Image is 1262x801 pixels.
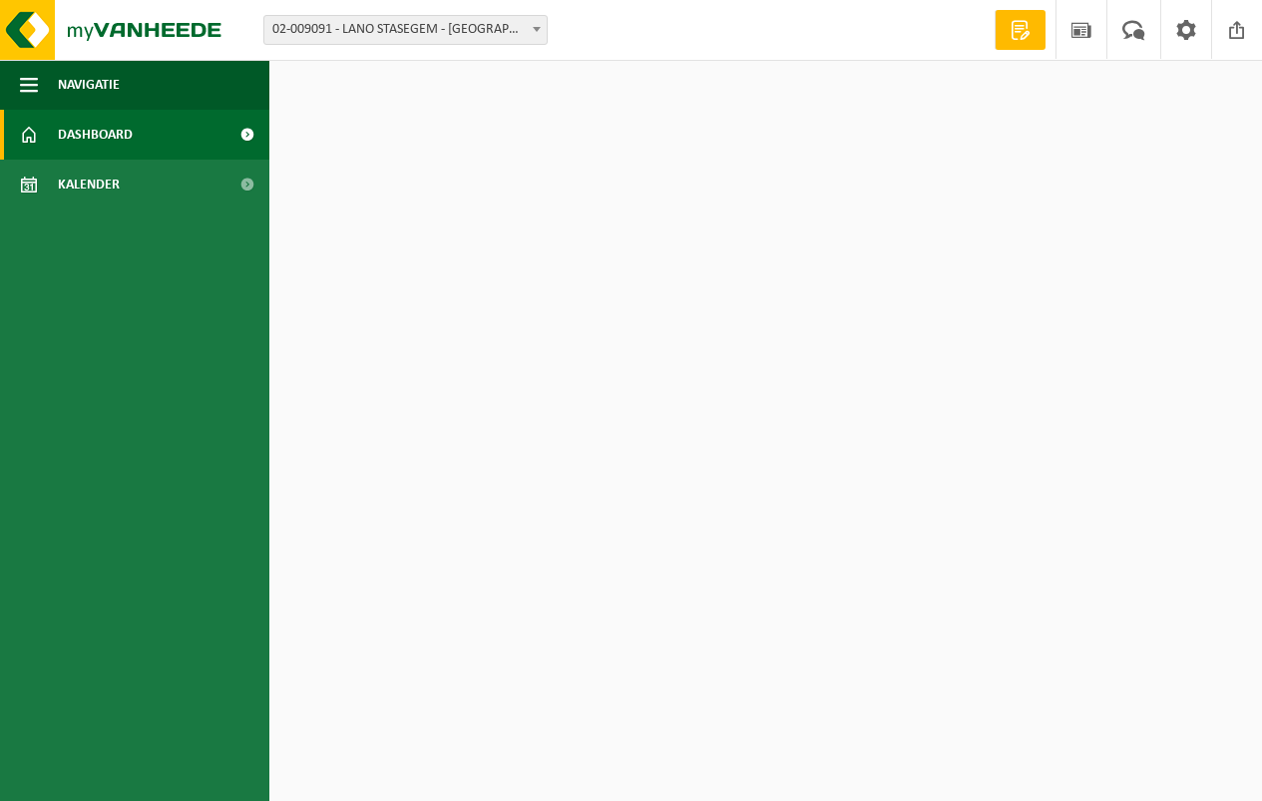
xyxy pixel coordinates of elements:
span: 02-009091 - LANO STASEGEM - HARELBEKE [264,16,547,44]
span: 02-009091 - LANO STASEGEM - HARELBEKE [263,15,548,45]
span: Kalender [58,160,120,209]
iframe: chat widget [10,757,333,801]
span: Dashboard [58,110,133,160]
span: Navigatie [58,60,120,110]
